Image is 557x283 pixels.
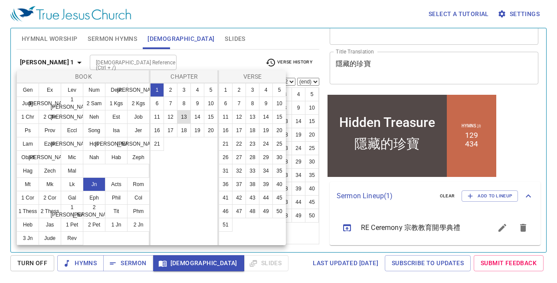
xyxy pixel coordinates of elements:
button: [PERSON_NAME] [39,150,61,164]
button: Gen [16,83,39,97]
button: Hag [16,164,39,178]
button: 1 [PERSON_NAME] [61,204,83,218]
button: 1 Cor [16,191,39,205]
p: Chapter [152,72,216,81]
button: 9 [259,97,273,110]
button: 37 [232,177,246,191]
button: 22 [232,137,246,151]
button: 12 [232,110,246,124]
button: [PERSON_NAME] [61,137,83,151]
button: Mk [39,177,61,191]
button: 3 [246,83,259,97]
button: 17 [164,123,177,137]
button: 15 [272,110,286,124]
button: 1 [150,83,164,97]
div: 隱藏的珍寶 [28,42,93,60]
p: Book [19,72,148,81]
button: Phil [105,191,128,205]
button: 46 [219,204,233,218]
button: Job [127,110,150,124]
button: 20 [272,123,286,137]
button: 1 [PERSON_NAME] [61,97,83,110]
button: 20 [204,123,218,137]
button: 2 Chr [39,110,61,124]
button: 45 [272,191,286,205]
button: Jn [83,177,105,191]
button: 3 Jn [16,231,39,245]
button: 10 [204,97,218,110]
button: Heb [16,218,39,232]
button: 11 [150,110,164,124]
button: Mt [16,177,39,191]
button: 29 [259,150,273,164]
button: Jude [39,231,61,245]
button: Rom [127,177,150,191]
button: 41 [219,191,233,205]
button: 34 [259,164,273,178]
button: Zeph [127,150,150,164]
button: 2 [PERSON_NAME] [83,204,105,218]
button: [PERSON_NAME] [105,137,128,151]
button: Hos [83,137,105,151]
button: Mal [61,164,83,178]
button: Judg [16,97,39,110]
button: 16 [150,123,164,137]
button: Jas [39,218,61,232]
div: Hidden Treasure [13,21,109,37]
button: 2 Jn [127,218,150,232]
button: Ps [16,123,39,137]
button: 4 [259,83,273,97]
button: 33 [246,164,259,178]
button: 2 Pet [83,218,105,232]
button: 2 [164,83,177,97]
button: 14 [190,110,204,124]
button: 18 [177,123,191,137]
button: 31 [219,164,233,178]
button: Gal [61,191,83,205]
button: Lk [61,177,83,191]
button: 25 [272,137,286,151]
button: 1 Kgs [105,97,128,110]
button: 6 [219,97,233,110]
button: Eccl [61,123,83,137]
button: Lev [61,83,83,97]
button: [PERSON_NAME] [127,83,150,97]
button: 30 [272,150,286,164]
button: 6 [150,97,164,110]
button: 19 [259,123,273,137]
button: 7 [164,97,177,110]
button: Obad [16,150,39,164]
button: Rev [61,231,83,245]
button: Song [83,123,105,137]
button: 50 [272,204,286,218]
button: 12 [164,110,177,124]
button: 17 [232,123,246,137]
button: 26 [219,150,233,164]
button: 32 [232,164,246,178]
button: 21 [150,137,164,151]
button: 14 [259,110,273,124]
button: 2 Cor [39,191,61,205]
button: Hab [105,150,128,164]
button: 48 [246,204,259,218]
button: Mic [61,150,83,164]
button: Col [127,191,150,205]
button: Jer [127,123,150,137]
button: Neh [83,110,105,124]
button: Deut [105,83,128,97]
button: Tit [105,204,128,218]
button: 40 [272,177,286,191]
button: 8 [246,97,259,110]
button: Zech [39,164,61,178]
li: 434 [139,46,152,55]
button: 1 [219,83,233,97]
button: 11 [219,110,233,124]
button: Prov [39,123,61,137]
button: 16 [219,123,233,137]
button: 3 [177,83,191,97]
button: 2 Thess [39,204,61,218]
button: Lam [16,137,39,151]
button: 47 [232,204,246,218]
button: Nah [83,150,105,164]
button: 1 Chr [16,110,39,124]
